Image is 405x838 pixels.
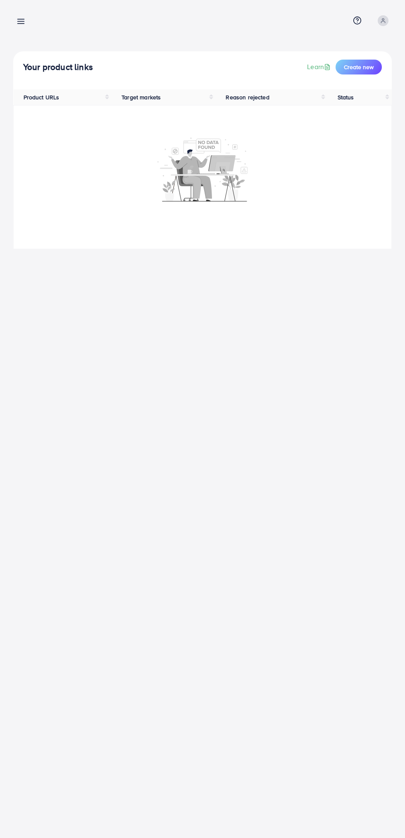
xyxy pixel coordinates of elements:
img: No account [157,137,248,202]
span: Target markets [121,93,161,101]
button: Create new [336,60,382,74]
span: Product URLs [24,93,60,101]
h4: Your product links [23,62,93,72]
span: Create new [344,63,374,71]
span: Status [338,93,354,101]
span: Reason rejected [226,93,269,101]
a: Learn [307,62,332,72]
